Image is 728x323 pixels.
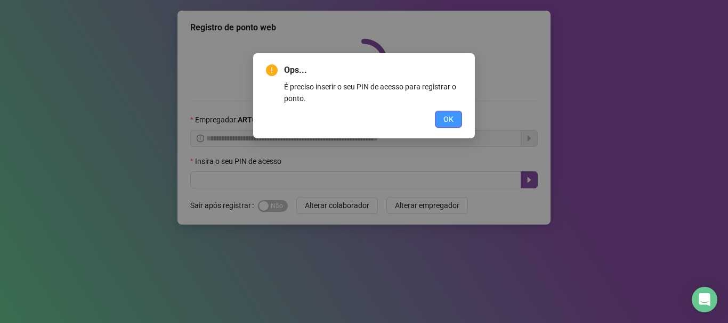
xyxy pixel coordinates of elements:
[435,111,462,128] button: OK
[284,81,462,104] div: É preciso inserir o seu PIN de acesso para registrar o ponto.
[692,287,717,312] div: Open Intercom Messenger
[266,64,278,76] span: exclamation-circle
[443,113,454,125] span: OK
[284,64,462,77] span: Ops...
